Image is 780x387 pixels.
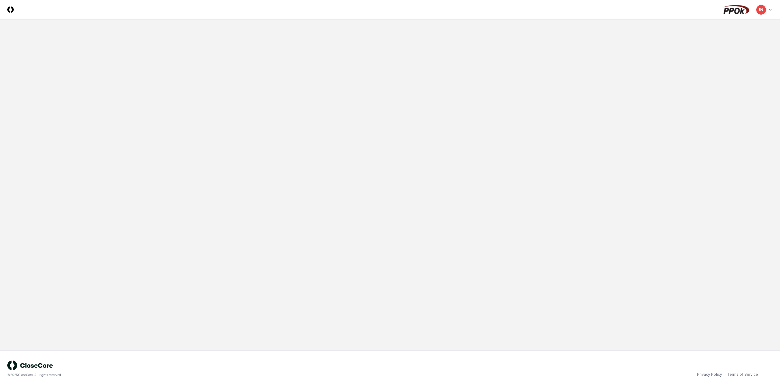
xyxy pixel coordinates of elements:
[7,6,14,13] img: Logo
[721,5,751,15] img: PPOk logo
[759,7,764,12] span: RG
[7,361,53,370] img: logo
[727,372,758,377] a: Terms of Service
[697,372,722,377] a: Privacy Policy
[756,4,767,15] button: RG
[7,373,390,377] div: © 2025 CloseCore. All rights reserved.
